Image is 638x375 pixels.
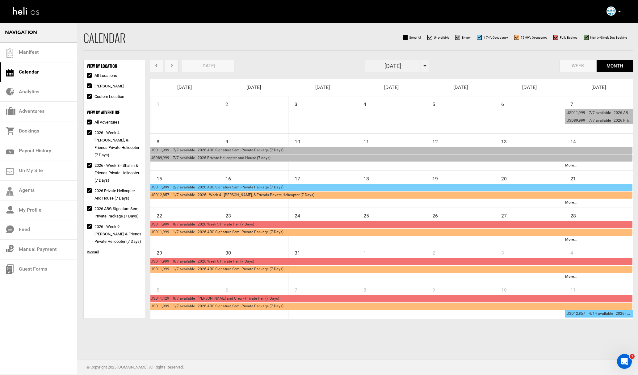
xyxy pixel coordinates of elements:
[87,110,142,116] div: VIEW BY ADVENTURE
[426,245,436,257] span: 2
[151,222,254,226] span: USD11,999 0/7 available 2026 Week 5 Private Heli (7 Days)
[426,96,436,109] span: 5
[564,171,577,183] span: 21
[584,35,627,40] label: Nightly/Single Day Booking
[564,245,574,257] span: 4
[182,60,234,73] button: [DATE]
[426,171,439,183] span: 19
[87,129,142,159] label: 2026 - Week 4 - [PERSON_NAME], & Friends Private Helicopter (7 Days)
[564,282,577,294] span: 11
[591,84,606,90] span: [DATE]
[455,35,471,40] label: Empty
[495,134,507,146] span: 13
[151,156,271,160] span: USD89,999 7/7 available 2026 Private Helicopter and House (7 days)
[565,274,577,279] a: More...
[617,354,632,369] iframe: Intercom live chat
[151,296,279,301] span: USD11,429 0/7 available [PERSON_NAME] and Crew - Private Heli (7 Days)
[150,96,160,109] span: 1
[87,162,142,184] label: 2026 - Week 8 - Shahin & Friends Private Helicopter (7 Days)
[565,200,577,204] a: More...
[151,193,314,197] span: USD12,857 1/7 available 2026 - Week 4 - [PERSON_NAME], & Friends Private Helicopter (7 Days)
[453,84,468,90] span: [DATE]
[150,60,163,73] button: prev
[564,208,577,220] span: 28
[357,208,370,220] span: 25
[165,60,178,73] button: next
[87,82,124,90] label: [PERSON_NAME]
[495,282,507,294] span: 10
[607,6,616,16] img: 438683b5cd015f564d7e3f120c79d992.png
[403,35,421,40] label: Select All
[150,245,163,257] span: 29
[87,63,142,69] div: VIEW BY LOCATION
[150,208,163,220] span: 22
[495,96,505,109] span: 6
[426,208,439,220] span: 26
[288,208,301,220] span: 24
[357,282,367,294] span: 8
[630,354,635,359] span: 1
[246,84,261,90] span: [DATE]
[565,237,577,242] a: More...
[357,245,367,257] span: 1
[83,32,126,44] h2: Calendar
[219,96,229,109] span: 2
[219,134,229,146] span: 9
[219,245,232,257] span: 30
[87,250,99,254] span: All
[426,282,436,294] span: 9
[151,259,254,263] span: USD11,999 0/7 available 2026 Week 6 Private Heli (7 Days)
[151,230,283,234] span: USD11,999 1/7 available 2026 ABG Signature Semi-Private Package (7 Days)
[87,223,142,245] label: 2026 - Week 9 - [PERSON_NAME] & Friends Private Helicopter (7 Days)
[357,171,370,183] span: 18
[151,185,283,189] span: USD11,999 2/7 available 2026 ABG Signature Semi-Private Package (7 Days)
[495,171,507,183] span: 20
[6,168,14,175] img: on_my_site.svg
[219,171,232,183] span: 16
[6,187,14,196] img: agents-icon.svg
[288,134,301,146] span: 10
[87,72,117,79] label: All Locations
[426,134,439,146] span: 12
[151,267,283,271] span: USD11,999 1/7 available 2026 ABG Signature Semi-Private Package (7 Days)
[357,96,367,109] span: 4
[596,60,633,73] button: month
[315,84,330,90] span: [DATE]
[177,84,192,90] span: [DATE]
[357,134,370,146] span: 11
[514,35,547,40] label: 75-99% Occupancy
[495,208,507,220] span: 27
[150,171,163,183] span: 15
[564,96,574,109] span: 7
[522,84,537,90] span: [DATE]
[384,84,399,90] span: [DATE]
[87,250,95,254] span: View
[6,69,14,77] img: calendar.svg
[219,208,232,220] span: 23
[87,187,142,202] label: 2026 Private Helicopter and House (7 days)
[477,35,508,40] label: 1-74% Occupancy
[150,282,160,294] span: 5
[219,282,229,294] span: 6
[553,35,577,40] label: Fully Booked
[559,60,596,73] button: week
[151,304,283,308] span: USD11,999 1/7 available 2026 ABG Signature Semi-Private Package (7 Days)
[427,35,449,40] label: Unavailable
[288,171,301,183] span: 17
[87,205,142,220] label: 2026 ABG Signature Semi-Private Package (7 Days)
[288,245,301,257] span: 31
[288,282,298,294] span: 7
[87,119,120,126] label: All Adventures
[150,134,160,146] span: 8
[87,93,124,100] label: Custom Location
[288,96,298,109] span: 3
[565,163,577,167] a: More...
[151,148,283,152] span: USD11,999 7/7 available 2026 ABG Signature Semi-Private Package (7 Days)
[564,134,577,146] span: 14
[5,48,15,58] img: guest-list.svg
[12,3,40,20] img: heli-logo
[495,245,505,257] span: 3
